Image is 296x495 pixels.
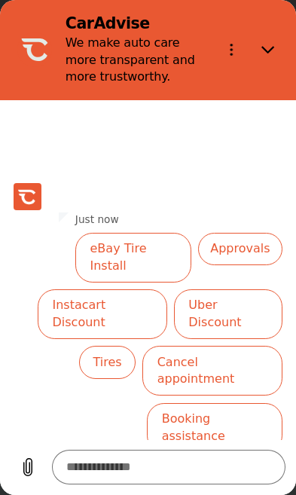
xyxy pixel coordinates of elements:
[66,14,207,34] h2: CarAdvise
[147,403,282,453] button: Booking assistance
[79,346,136,378] button: Tires
[55,100,230,203] span: Hi there, I'm the CarAdvise HelpBot! 👋️ Please select from the following options, and I'll see if...
[66,35,207,87] p: We make auto care more transparent and more trustworthy.
[142,346,282,396] button: Cancel appointment
[198,233,282,265] button: Approvals
[174,289,282,339] button: Uber Discount
[75,233,191,283] button: eBay Tire Install
[214,32,249,67] button: Options menu
[252,32,286,67] button: Close
[38,289,167,339] button: Instacart Discount
[11,451,45,485] button: Upload file
[75,212,119,226] p: Just now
